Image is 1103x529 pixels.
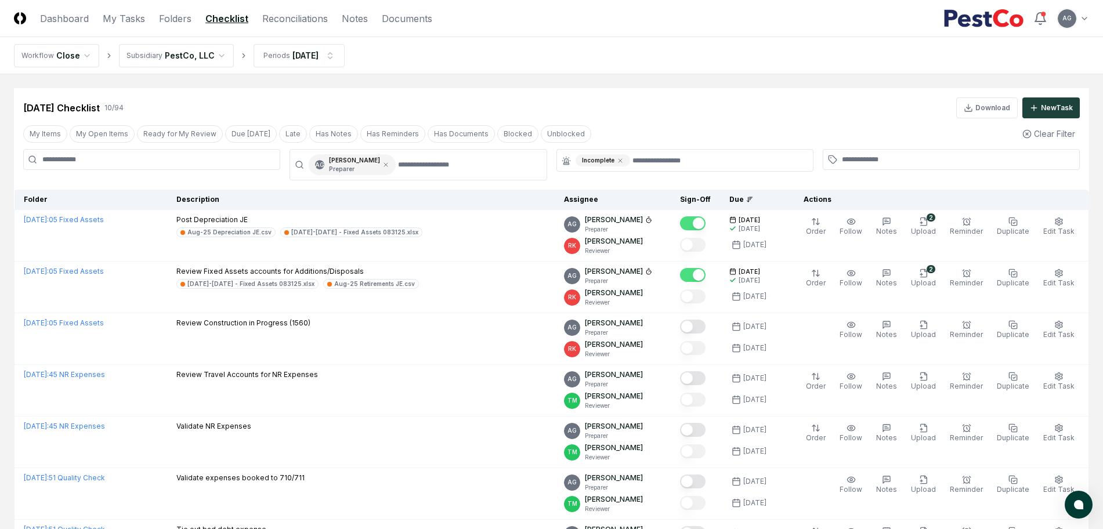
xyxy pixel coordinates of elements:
[585,473,643,483] p: [PERSON_NAME]
[743,240,766,250] div: [DATE]
[729,194,776,205] div: Due
[994,318,1032,342] button: Duplicate
[254,44,345,67] button: Periods[DATE]
[680,216,706,230] button: Mark complete
[948,266,985,291] button: Reminder
[804,369,828,394] button: Order
[187,280,314,288] div: [DATE]-[DATE] - Fixed Assets 083125.xlsx
[874,266,899,291] button: Notes
[1065,491,1093,519] button: atlas-launcher
[137,125,223,143] button: Ready for My Review
[585,380,643,389] p: Preparer
[585,350,643,358] p: Reviewer
[743,425,766,435] div: [DATE]
[567,426,577,435] span: AG
[360,125,425,143] button: Has Reminders
[994,369,1032,394] button: Duplicate
[24,422,49,430] span: [DATE] :
[943,9,1024,28] img: PestCo logo
[874,215,899,239] button: Notes
[555,190,671,210] th: Assignee
[329,156,380,173] div: [PERSON_NAME]
[323,279,419,289] a: Aug-25 Retirements JE.csv
[14,12,26,24] img: Logo
[585,443,643,453] p: [PERSON_NAME]
[262,12,328,26] a: Reconciliations
[997,382,1029,390] span: Duplicate
[176,473,305,483] p: Validate expenses booked to 710/711
[909,215,938,239] button: 2Upload
[948,215,985,239] button: Reminder
[840,433,862,442] span: Follow
[225,125,277,143] button: Due Today
[568,345,576,353] span: RK
[743,343,766,353] div: [DATE]
[24,473,105,482] a: [DATE]:51 Quality Check
[680,320,706,334] button: Mark complete
[874,421,899,445] button: Notes
[309,125,358,143] button: Has Notes
[15,190,167,210] th: Folder
[948,369,985,394] button: Reminder
[567,375,577,383] span: AG
[24,318,104,327] a: [DATE]:05 Fixed Assets
[205,12,248,26] a: Checklist
[1057,8,1077,29] button: AG
[680,289,706,303] button: Mark complete
[1018,123,1080,144] button: Clear Filter
[1041,318,1077,342] button: Edit Task
[739,267,760,276] span: [DATE]
[292,49,319,61] div: [DATE]
[680,423,706,437] button: Mark complete
[24,318,49,327] span: [DATE] :
[876,485,897,494] span: Notes
[840,278,862,287] span: Follow
[40,12,89,26] a: Dashboard
[739,224,760,233] div: [DATE]
[680,371,706,385] button: Mark complete
[585,369,643,380] p: [PERSON_NAME]
[576,154,630,166] div: Incomplete
[187,228,272,237] div: Aug-25 Depreciation JE.csv
[837,215,865,239] button: Follow
[874,473,899,497] button: Notes
[568,241,576,250] span: RK
[876,330,897,339] span: Notes
[680,496,706,510] button: Mark complete
[279,125,307,143] button: Late
[950,330,983,339] span: Reminder
[950,227,983,235] span: Reminder
[997,227,1029,235] span: Duplicate
[927,265,935,273] div: 2
[911,485,936,494] span: Upload
[806,433,826,442] span: Order
[585,483,643,492] p: Preparer
[680,341,706,355] button: Mark complete
[585,215,643,225] p: [PERSON_NAME]
[24,370,49,379] span: [DATE] :
[568,293,576,302] span: RK
[840,330,862,339] span: Follow
[743,394,766,405] div: [DATE]
[876,433,897,442] span: Notes
[909,266,938,291] button: 2Upload
[876,278,897,287] span: Notes
[950,433,983,442] span: Reminder
[24,215,49,224] span: [DATE] :
[948,421,985,445] button: Reminder
[950,485,983,494] span: Reminder
[1041,103,1073,113] div: New Task
[24,267,49,276] span: [DATE] :
[342,12,368,26] a: Notes
[1041,266,1077,291] button: Edit Task
[14,44,345,67] nav: breadcrumb
[585,266,643,277] p: [PERSON_NAME]
[126,50,162,61] div: Subsidiary
[585,391,643,401] p: [PERSON_NAME]
[874,318,899,342] button: Notes
[585,401,643,410] p: Reviewer
[567,448,577,456] span: TM
[167,190,555,210] th: Description
[585,328,643,337] p: Preparer
[1043,278,1075,287] span: Edit Task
